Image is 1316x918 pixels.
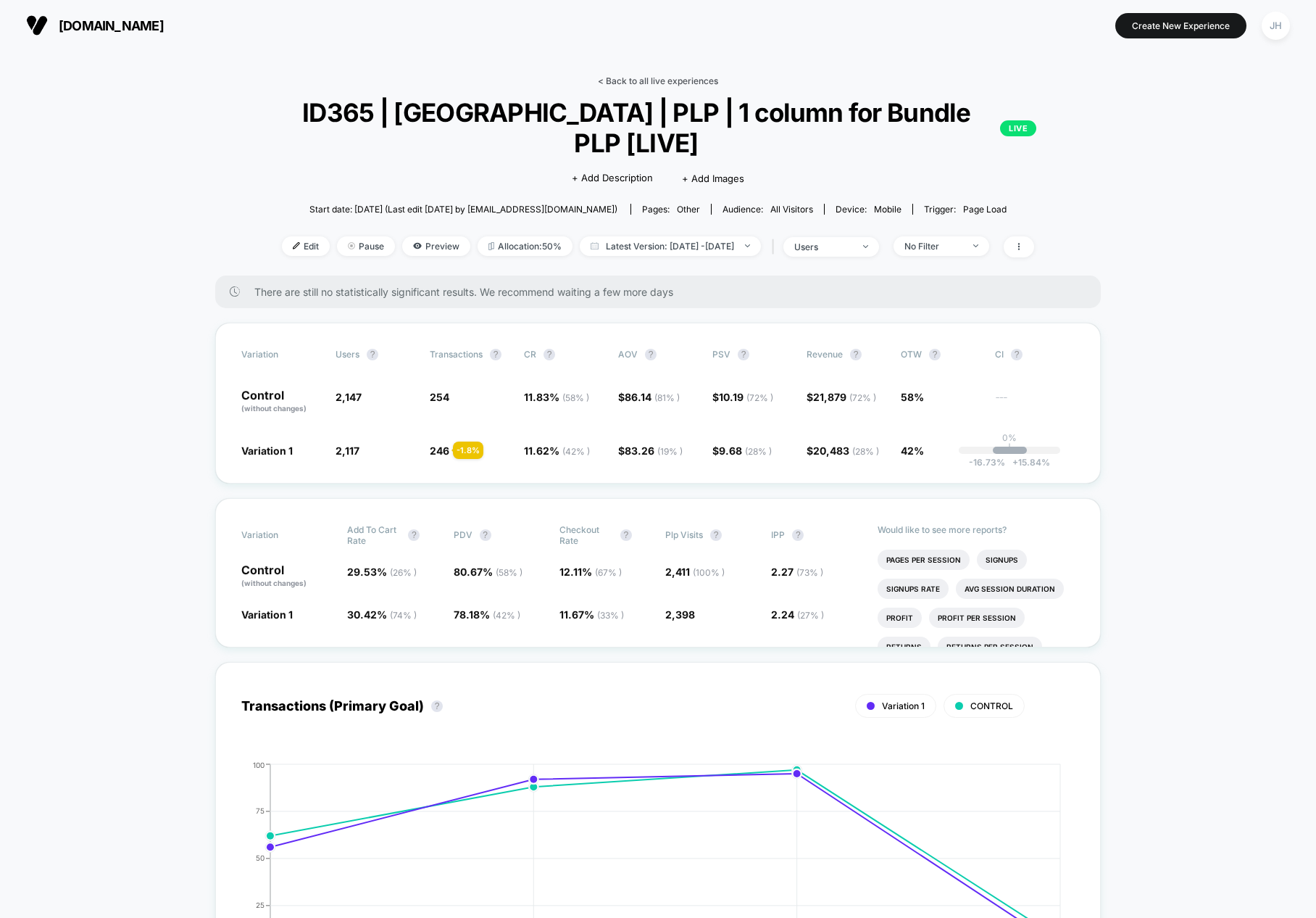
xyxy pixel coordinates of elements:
p: | [1008,443,1011,454]
span: Transactions [430,349,483,360]
div: JH [1262,12,1290,40]
span: ( 27 % ) [797,610,824,621]
span: --- [995,393,1075,414]
span: Variation [241,524,321,546]
li: Returns Per Session [938,637,1042,657]
span: + [1012,457,1018,468]
button: ? [480,529,491,541]
span: 12.11 % [559,566,622,578]
span: 246 [430,444,449,457]
span: 78.18 % [454,608,520,621]
span: + Add Images [682,173,744,184]
img: end [973,244,978,247]
a: < Back to all live experiences [598,75,718,86]
span: ID365 | [GEOGRAPHIC_DATA] | PLP | 1 column for Bundle PLP [LIVE] [280,97,1036,158]
span: $ [712,391,773,403]
span: 2,411 [665,566,725,578]
span: [DOMAIN_NAME] [59,18,164,33]
span: 11.62 % [524,444,590,457]
span: Device: [824,204,912,215]
p: Control [241,389,321,414]
span: mobile [874,204,901,215]
span: $ [712,444,772,457]
li: Returns [878,637,930,657]
span: PSV [712,349,730,360]
img: end [745,244,750,247]
span: + Add Description [572,171,653,186]
span: 11.67 % [559,608,624,621]
span: CI [995,349,1075,360]
span: $ [807,391,876,403]
span: ( 26 % ) [390,567,417,578]
span: Variation [241,349,321,360]
span: There are still no statistically significant results. We recommend waiting a few more days [254,286,1072,298]
span: OTW [901,349,980,360]
button: ? [408,529,420,541]
span: Edit [282,236,330,256]
tspan: 75 [256,806,265,815]
span: ( 58 % ) [496,567,522,578]
span: users [336,349,359,360]
span: ( 81 % ) [654,392,680,403]
span: ( 19 % ) [657,446,683,457]
button: ? [850,349,862,360]
span: Variation 1 [882,700,925,711]
tspan: 100 [253,760,265,769]
span: 254 [430,391,449,403]
span: Plp Visits [665,529,703,540]
span: CONTROL [970,700,1013,711]
span: (without changes) [241,579,307,587]
button: ? [544,349,555,360]
span: ( 33 % ) [597,610,624,621]
span: (without changes) [241,404,307,413]
span: 20,483 [813,444,879,457]
li: Signups [977,550,1027,570]
span: 2.24 [771,608,824,621]
button: ? [367,349,378,360]
span: ( 42 % ) [562,446,590,457]
div: No Filter [904,241,962,252]
button: ? [431,700,443,712]
span: All Visitors [770,204,813,215]
span: $ [807,444,879,457]
span: 80.67 % [454,566,522,578]
span: Pause [337,236,395,256]
button: ? [929,349,941,360]
span: other [677,204,700,215]
span: Preview [402,236,470,256]
p: LIVE [1000,120,1036,136]
span: Start date: [DATE] (Last edit [DATE] by [EMAIL_ADDRESS][DOMAIN_NAME]) [309,204,617,215]
div: Pages: [642,204,700,215]
span: Revenue [807,349,843,360]
button: ? [738,349,749,360]
span: 2.27 [771,566,823,578]
div: users [794,241,852,252]
span: 30.42 % [347,608,417,621]
span: 2,117 [336,444,359,457]
tspan: 50 [256,853,265,862]
img: rebalance [488,242,494,250]
span: ( 72 % ) [746,392,773,403]
p: Would like to see more reports? [878,524,1075,535]
div: Trigger: [924,204,1007,215]
span: 42% [901,444,924,457]
img: end [348,242,355,249]
span: ( 72 % ) [849,392,876,403]
span: 21,879 [813,391,876,403]
button: ? [490,349,501,360]
span: ( 58 % ) [562,392,589,403]
p: Control [241,564,333,589]
tspan: 25 [256,901,265,909]
span: 2,398 [665,608,695,621]
span: -16.73 % [969,457,1005,468]
button: JH [1257,11,1294,41]
span: $ [618,444,683,457]
span: ( 28 % ) [745,446,772,457]
li: Pages Per Session [878,550,970,570]
button: ? [620,529,632,541]
span: $ [618,391,680,403]
img: calendar [591,242,599,249]
span: Allocation: 50% [478,236,572,256]
p: 0% [1002,432,1017,443]
button: [DOMAIN_NAME] [22,14,168,37]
